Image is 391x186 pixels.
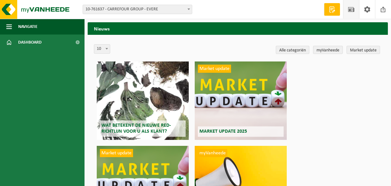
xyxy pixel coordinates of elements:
span: Dashboard [18,35,42,50]
span: 10 [94,45,110,53]
span: Navigatie [18,19,38,35]
a: myVanheede [313,46,343,54]
span: 10-761637 - CARREFOUR GROUP - EVERE [83,5,192,14]
span: Market update [198,65,231,73]
span: myVanheede [198,149,227,157]
span: Wat betekent de nieuwe RED-richtlijn voor u als klant? [101,123,171,134]
a: Market update [347,46,380,54]
a: Market update Market update 2025 [195,61,287,140]
a: Alle categoriën [276,46,309,54]
span: Market update 2025 [199,129,247,134]
span: Market update [100,149,133,157]
span: 10 [94,44,110,54]
h2: Nieuws [88,22,388,35]
a: Wat betekent de nieuwe RED-richtlijn voor u als klant? [97,61,189,140]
